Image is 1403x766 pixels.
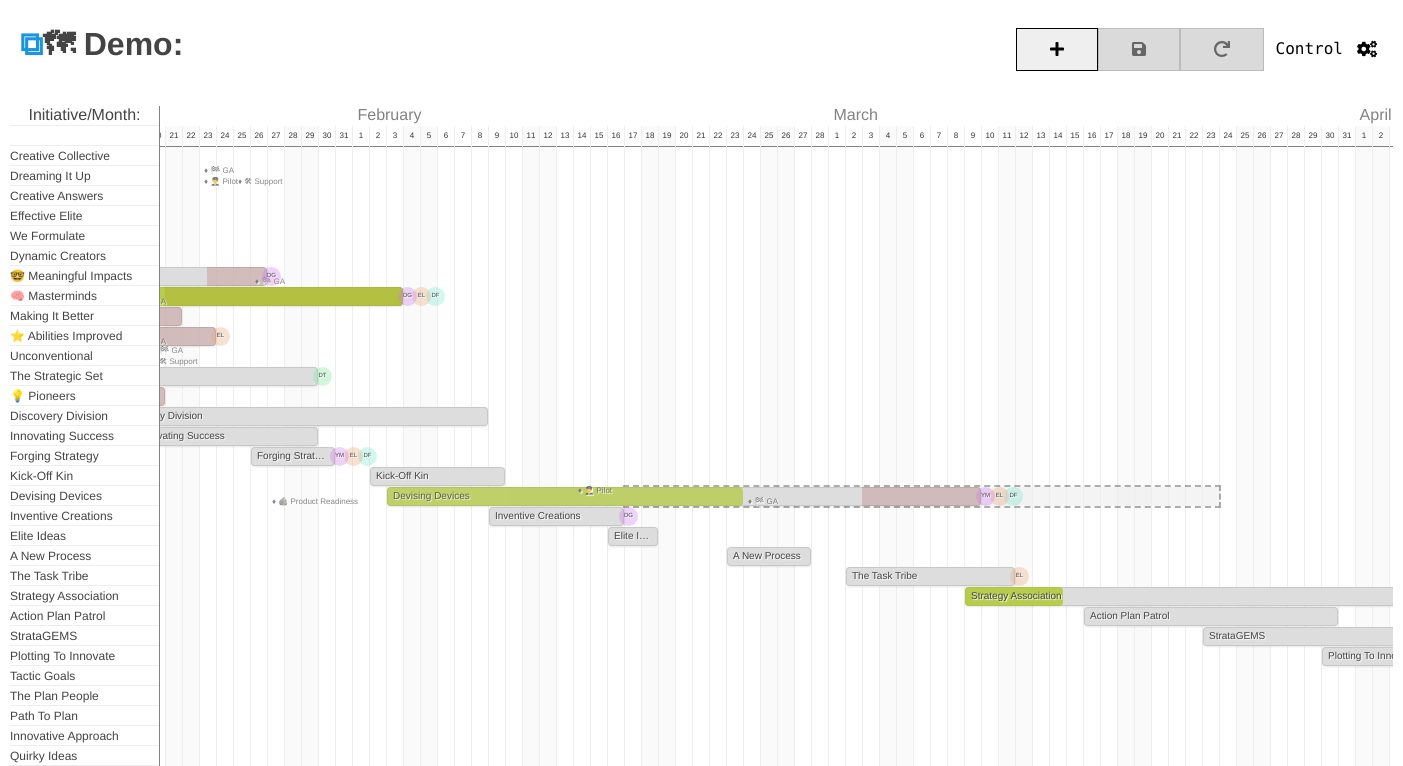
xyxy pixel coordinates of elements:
span: 20 [680,131,689,140]
span: 10 [986,131,995,140]
span: Devising Devices [387,487,981,506]
span: 13 [1037,131,1046,140]
span: 🗺 Demo: [43,26,183,62]
div: EL [344,447,363,466]
span: Devising Devices [10,489,102,503]
span: 10 [510,131,519,140]
span: Action Plan Patrol [10,609,105,623]
span: 9 [495,131,499,140]
span: 💡 Pioneers [10,389,76,403]
span: 27 [272,131,281,140]
span: April [1360,107,1392,124]
span: 31 [340,131,349,140]
span: 24 [748,131,757,140]
span: February [357,107,421,124]
span: 28 [1292,131,1301,140]
span: Discovery Division [115,407,488,426]
span: 28 [816,131,825,140]
div: ♦︎ 🏁 GA [151,341,167,360]
span: Forging Strategy [10,449,99,463]
div: DG [262,267,281,286]
span: Dynamic Creators [10,249,106,263]
span: We Formulate [10,229,85,243]
span: 11 [527,131,536,140]
div: EL [412,287,431,306]
span: 9 [971,131,975,140]
span: 15 [595,131,604,140]
span: Elite Ideas [608,527,658,546]
span: Plotting To Innovate [10,649,115,663]
span: 3 [869,131,873,140]
span: 5 [903,131,907,140]
span: 3 [393,131,397,140]
span: 30 [323,131,332,140]
span: 5 [427,131,431,140]
div: ♦︎ 🏁 GA [253,272,269,291]
span: 18 [1122,131,1131,140]
div: DG [398,287,417,306]
span: 23 [1207,131,1216,140]
span: StrataGEMS [10,629,77,643]
span: 23 [204,131,213,140]
span: March [833,107,877,124]
span: 18 [646,131,655,140]
span: 28 [289,131,298,140]
span: 26 [255,131,264,140]
span: Strategy Association [10,589,119,603]
span: Effective Elite [10,209,82,223]
span: 2 [852,131,856,140]
div: EL [990,487,1009,506]
span: 16 [1088,131,1097,140]
span: 8 [478,131,482,140]
div: DG [619,507,638,526]
span: Tactic Goals [10,669,75,683]
span: 21 [697,131,706,140]
span: 4 [410,131,414,140]
span: 15 [1071,131,1080,140]
div: YM [976,487,995,506]
span: The Strategic Set [13,367,318,386]
div: ♦︎ 👨‍✈️ Pilot [202,172,218,191]
span: 12 [1020,131,1029,140]
span: Control [1276,37,1343,61]
span: Kick-Off Kin [370,467,505,486]
span: Path To Plan [10,709,78,723]
div: ♦︎ 👨‍✈️ Pilot [576,481,592,500]
span: 6 [444,131,448,140]
span: A New Process [727,547,811,566]
span: 17 [1105,131,1114,140]
div: DF [1004,487,1023,506]
span: Forging Strategy [251,447,335,466]
div: ♦︎ 🪨 Product Readiness [270,492,286,511]
div: ♦︎ 🏁 GA [746,492,762,511]
span: 27 [1275,131,1284,140]
div: ♦︎ 🛠 Support [236,172,252,191]
span: Kick-Off Kin [10,469,73,483]
div: DT [313,367,332,386]
span: 29 [1309,131,1318,140]
span: 20 [1156,131,1165,140]
span: 🧠 Masterminds [10,289,97,303]
span: ⭐️ Abilities Improved [10,329,122,343]
span: The Strategic Set [10,369,103,383]
div: EL [211,327,230,346]
span: Creative Collective [10,149,110,163]
div: EL [1010,567,1029,586]
div: DF [426,287,445,306]
span: 22 [187,131,196,140]
span: 22 [714,131,723,140]
span: Making It Better [10,309,94,323]
span: 21 [170,131,179,140]
span: Elite Ideas [10,529,66,543]
span: 22 [1190,131,1199,140]
div: DF [358,447,377,466]
span: 29 [306,131,315,140]
span: 30 [1326,131,1335,140]
span: Unconventional [10,349,93,363]
div: ♦︎ 🛠 Support [151,352,167,371]
span: 6 [920,131,924,140]
span: 19 [663,131,672,140]
a: Control [1264,17,1403,81]
span: 1 [359,131,363,140]
span: Innovating Success [10,429,114,443]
